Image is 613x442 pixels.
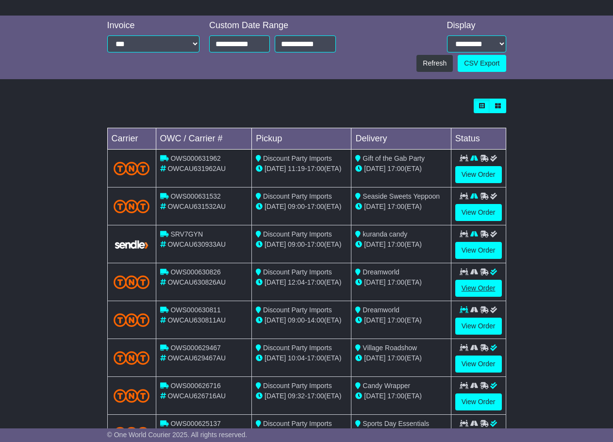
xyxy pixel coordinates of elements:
div: (ETA) [355,315,447,325]
span: 17:00 [307,392,324,400]
img: TNT_Domestic.png [114,162,150,175]
span: 17:00 [307,354,324,362]
div: - (ETA) [256,391,347,401]
span: 17:00 [387,392,404,400]
span: OWS000631962 [170,154,221,162]
span: OWS000630811 [170,306,221,314]
div: (ETA) [355,353,447,363]
div: (ETA) [355,239,447,250]
div: - (ETA) [256,164,347,174]
span: 17:00 [387,165,404,172]
span: Discount Party Imports [263,192,332,200]
a: View Order [455,242,502,259]
img: TNT_Domestic.png [114,275,150,289]
span: Discount Party Imports [263,268,332,276]
span: Discount Party Imports [263,344,332,352]
td: OWC / Carrier # [156,128,252,150]
span: Candy Wrapper [363,382,410,390]
img: TNT_Domestic.png [114,389,150,402]
span: OWCAU631962AU [167,165,226,172]
div: - (ETA) [256,277,347,288]
img: TNT_Domestic.png [114,313,150,326]
div: - (ETA) [256,202,347,212]
span: 12:04 [288,278,305,286]
div: - (ETA) [256,315,347,325]
span: 17:00 [307,165,324,172]
span: [DATE] [364,203,385,210]
span: Dreamworld [363,306,399,314]
span: OWCAU630933AU [167,240,226,248]
a: View Order [455,280,502,297]
span: [DATE] [265,203,286,210]
div: - (ETA) [256,353,347,363]
span: 09:00 [288,240,305,248]
span: 17:00 [387,354,404,362]
span: Sports Day Essentials [363,420,429,427]
span: Seaside Sweets Yeppoon [363,192,440,200]
span: 17:00 [387,203,404,210]
span: [DATE] [265,165,286,172]
td: Carrier [107,128,156,150]
a: View Order [455,166,502,183]
span: Discount Party Imports [263,230,332,238]
span: 11:19 [288,165,305,172]
span: OWS000626716 [170,382,221,390]
td: Pickup [252,128,351,150]
a: View Order [455,318,502,335]
span: [DATE] [265,278,286,286]
a: CSV Export [458,55,506,72]
span: © One World Courier 2025. All rights reserved. [107,431,248,439]
span: Discount Party Imports [263,306,332,314]
span: 17:00 [387,278,404,286]
img: TNT_Domestic.png [114,200,150,213]
span: OWCAU629467AU [167,354,226,362]
span: 17:00 [387,240,404,248]
img: TNT_Domestic.png [114,427,150,440]
div: - (ETA) [256,239,347,250]
span: 17:00 [307,240,324,248]
span: OWS000625137 [170,420,221,427]
span: [DATE] [364,278,385,286]
td: Status [451,128,506,150]
span: Village Roadshow [363,344,417,352]
span: [DATE] [265,316,286,324]
div: Invoice [107,20,200,31]
div: (ETA) [355,202,447,212]
span: [DATE] [364,354,385,362]
span: 17:00 [387,316,404,324]
span: OWCAU626716AU [167,392,226,400]
span: 17:00 [307,203,324,210]
span: OWCAU630811AU [167,316,226,324]
td: Delivery [351,128,451,150]
span: OWS000629467 [170,344,221,352]
span: [DATE] [364,165,385,172]
span: [DATE] [265,392,286,400]
img: TNT_Domestic.png [114,351,150,364]
img: GetCarrierServiceLogo [114,239,150,250]
button: Refresh [416,55,453,72]
span: 10:04 [288,354,305,362]
span: [DATE] [265,240,286,248]
span: 09:00 [288,203,305,210]
span: OWCAU631532AU [167,203,226,210]
span: Gift of the Gab Party [363,154,425,162]
span: Discount Party Imports [263,382,332,390]
a: View Order [455,356,502,373]
span: OWS000630826 [170,268,221,276]
span: kuranda candy [363,230,407,238]
span: 17:00 [307,278,324,286]
a: View Order [455,204,502,221]
div: (ETA) [355,277,447,288]
span: 09:32 [288,392,305,400]
span: OWS000631532 [170,192,221,200]
span: 14:00 [307,316,324,324]
span: SRV7GYN [170,230,203,238]
span: [DATE] [364,240,385,248]
div: (ETA) [355,391,447,401]
span: Discount Party Imports [263,420,332,427]
span: [DATE] [364,392,385,400]
div: Custom Date Range [209,20,336,31]
span: [DATE] [265,354,286,362]
div: (ETA) [355,164,447,174]
span: OWCAU630826AU [167,278,226,286]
